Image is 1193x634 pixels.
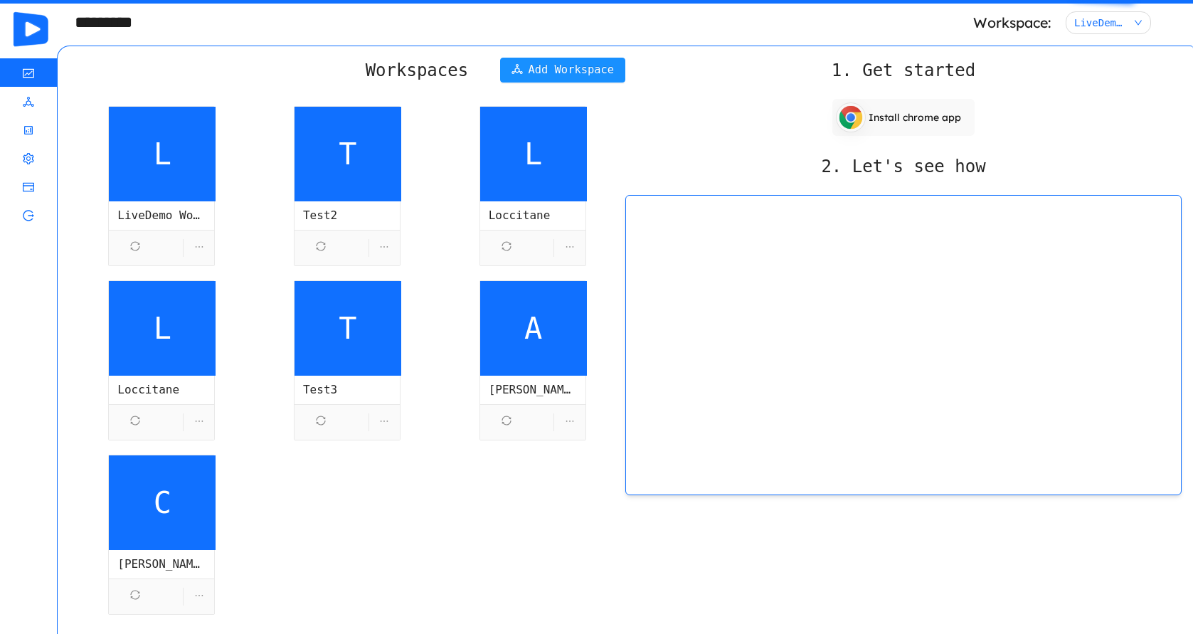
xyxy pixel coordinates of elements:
[500,58,625,83] button: icon: deployment-unitAdd Workspace
[117,207,206,224] div: LiveDemo Workspace
[502,413,511,431] i: icon: sync
[194,591,204,601] i: icon: ellipsis
[130,239,140,257] i: icon: sync
[502,239,511,257] i: icon: sync
[303,381,391,398] div: Test3
[316,239,326,257] i: icon: sync
[565,242,575,252] i: icon: ellipsis
[194,416,204,426] i: icon: ellipsis
[23,204,34,232] i: icon: logout
[109,455,216,550] span: C
[23,90,34,118] i: icon: deployment-unit
[130,588,140,606] i: icon: sync
[625,154,1182,186] h2: 2. Let's see how
[869,100,961,135] p: Install chrome app
[109,107,216,201] span: L
[1074,12,1128,33] div: LiveDemo Workspace
[379,416,389,426] i: icon: ellipsis
[366,58,469,83] h2: Workspaces
[109,281,216,376] span: L
[379,242,389,252] i: icon: ellipsis
[480,107,587,201] span: L
[23,175,34,204] i: icon: credit-card
[489,381,577,398] div: [PERSON_NAME]'s workspace
[23,61,34,90] i: icon: fund
[625,58,1182,90] h2: 1. Get started
[23,147,34,175] i: icon: setting
[1134,19,1142,28] i: icon: down
[117,381,206,398] div: Loccitane
[295,107,401,201] span: T
[837,103,865,132] img: chrome_icon_128-693e890b.png
[565,416,575,426] i: icon: ellipsis
[316,413,326,431] i: icon: sync
[480,281,587,376] span: A
[489,207,577,224] div: Loccitane
[117,556,206,573] div: [PERSON_NAME] workspace
[194,242,204,252] i: icon: ellipsis
[130,413,140,431] i: icon: sync
[303,207,391,224] div: Test2
[295,281,401,376] span: T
